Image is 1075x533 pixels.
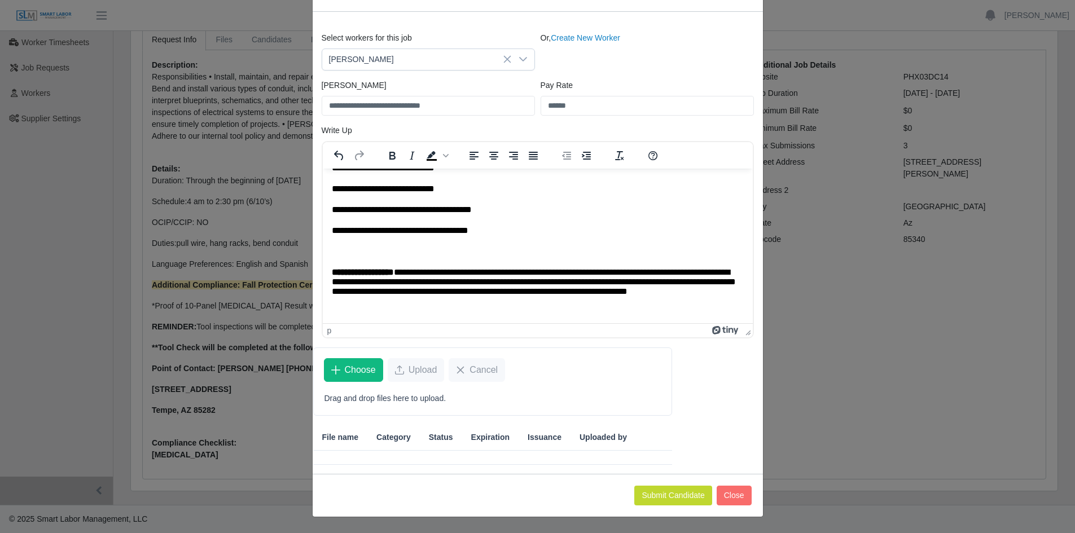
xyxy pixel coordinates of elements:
[349,148,368,164] button: Redo
[322,80,387,91] label: [PERSON_NAME]
[402,148,422,164] button: Italic
[324,393,661,404] p: Drag and drop files here to upload.
[345,363,376,377] span: Choose
[610,148,629,164] button: Clear formatting
[383,148,402,164] button: Bold
[712,326,740,335] a: Powered by Tiny
[376,431,411,443] span: Category
[484,148,503,164] button: Align center
[324,358,383,382] button: Choose
[322,49,512,70] span: Jaciel Ortiz
[471,431,510,443] span: Expiration
[528,431,561,443] span: Issuance
[470,363,498,377] span: Cancel
[464,148,484,164] button: Align left
[322,32,412,44] label: Select workers for this job
[422,148,450,164] div: Background color Black
[634,486,712,505] button: Submit Candidate
[429,431,453,443] span: Status
[541,80,573,91] label: Pay Rate
[741,324,753,337] div: Press the Up and Down arrow keys to resize the editor.
[409,363,437,377] span: Upload
[322,431,359,443] span: File name
[524,148,543,164] button: Justify
[577,148,596,164] button: Increase indent
[323,169,753,323] iframe: Rich Text Area
[388,358,445,382] button: Upload
[557,148,576,164] button: Decrease indent
[504,148,523,164] button: Align right
[538,32,757,71] div: Or,
[551,33,620,42] a: Create New Worker
[643,148,662,164] button: Help
[322,125,352,136] label: Write Up
[330,148,349,164] button: Undo
[580,431,627,443] span: Uploaded by
[327,326,332,335] div: p
[449,358,505,382] button: Cancel
[717,486,752,505] button: Close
